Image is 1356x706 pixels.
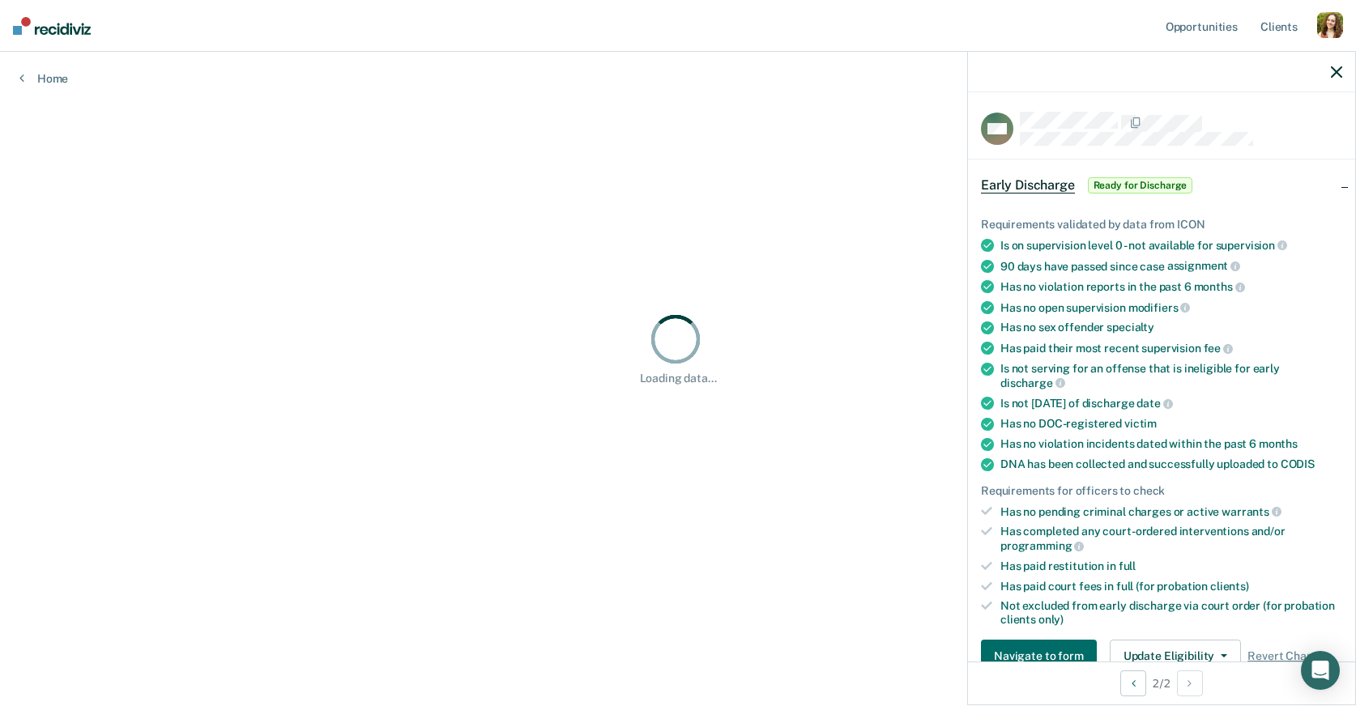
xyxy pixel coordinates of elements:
span: Revert Changes [1247,649,1332,663]
div: Requirements for officers to check [981,484,1342,498]
span: fee [1204,342,1233,355]
div: Has paid their most recent supervision [1000,341,1342,355]
span: supervision [1216,239,1287,252]
span: months [1194,280,1245,293]
button: Previous Opportunity [1120,670,1146,696]
div: Has no DOC-registered [1000,417,1342,431]
div: Open Intercom Messenger [1301,651,1340,690]
div: Has paid restitution in [1000,559,1342,573]
div: DNA has been collected and successfully uploaded to [1000,457,1342,471]
div: Not excluded from early discharge via court order (for probation clients [1000,599,1342,627]
span: warrants [1222,505,1281,518]
img: Recidiviz [13,17,91,35]
div: Has no sex offender [1000,321,1342,334]
span: only) [1038,613,1064,626]
span: months [1259,437,1298,450]
span: victim [1124,417,1157,430]
span: modifiers [1128,301,1191,314]
div: Is on supervision level 0 - not available for [1000,238,1342,253]
span: full [1119,559,1136,572]
div: Has completed any court-ordered interventions and/or [1000,525,1342,552]
button: Update Eligibility [1110,640,1241,672]
div: 90 days have passed since case [1000,259,1342,274]
div: Has no violation incidents dated within the past 6 [1000,437,1342,451]
div: Has no violation reports in the past 6 [1000,279,1342,294]
span: Ready for Discharge [1088,177,1193,194]
a: Navigate to form [981,640,1103,672]
div: Is not [DATE] of discharge [1000,396,1342,410]
button: Next Opportunity [1177,670,1203,696]
span: programming [1000,539,1084,552]
div: Has paid court fees in full (for probation [1000,580,1342,593]
span: CODIS [1281,457,1315,470]
div: Has no open supervision [1000,300,1342,315]
button: Navigate to form [981,640,1097,672]
div: Early DischargeReady for Discharge [968,159,1355,211]
span: date [1136,397,1172,410]
span: specialty [1107,321,1154,334]
div: 2 / 2 [968,661,1355,704]
div: Is not serving for an offense that is ineligible for early [1000,362,1342,389]
div: Loading data... [640,372,717,385]
span: assignment [1167,259,1240,272]
div: Requirements validated by data from ICON [981,218,1342,232]
span: clients) [1210,580,1249,593]
div: Has no pending criminal charges or active [1000,504,1342,519]
a: Home [19,71,1337,86]
span: Early Discharge [981,177,1075,194]
span: discharge [1000,376,1065,389]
